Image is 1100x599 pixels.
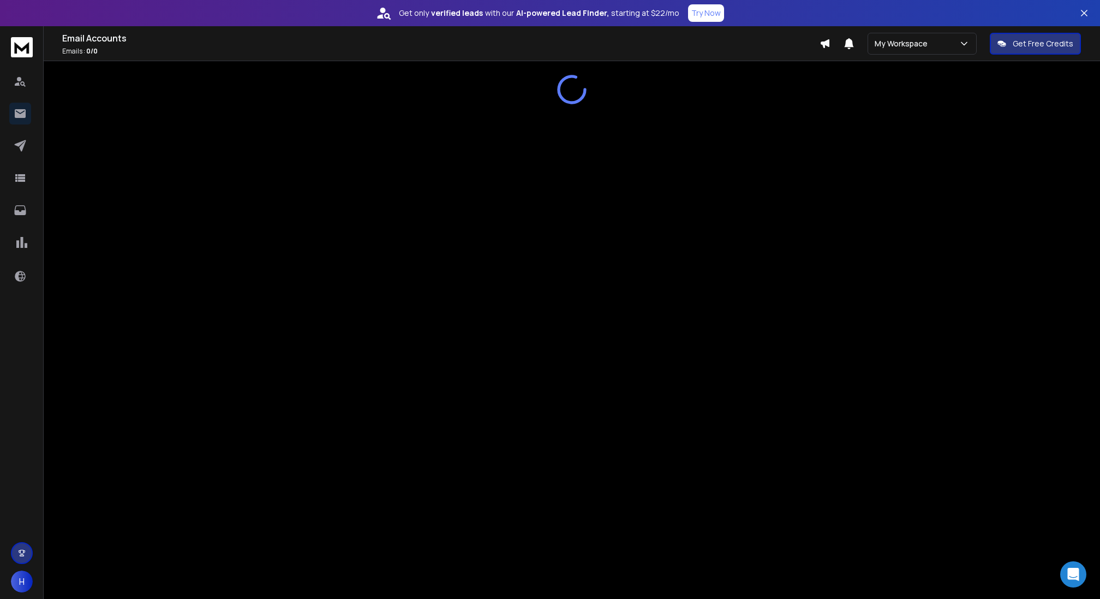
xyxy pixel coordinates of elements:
h1: Email Accounts [62,32,820,45]
button: Get Free Credits [990,33,1081,55]
p: My Workspace [875,38,932,49]
p: Get Free Credits [1013,38,1073,49]
button: H [11,571,33,592]
span: 0 / 0 [86,46,98,56]
div: Open Intercom Messenger [1060,561,1086,588]
button: Try Now [688,4,724,22]
img: logo [11,37,33,57]
p: Get only with our starting at $22/mo [399,8,679,19]
p: Emails : [62,47,820,56]
strong: AI-powered Lead Finder, [516,8,609,19]
strong: verified leads [431,8,483,19]
p: Try Now [691,8,721,19]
